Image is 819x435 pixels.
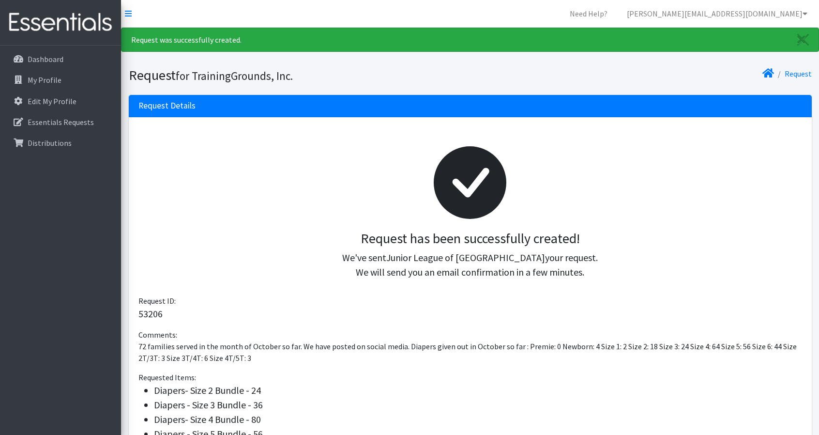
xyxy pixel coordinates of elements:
a: Essentials Requests [4,112,117,132]
p: Edit My Profile [28,96,76,106]
li: Diapers- Size 4 Bundle - 80 [154,412,802,427]
h3: Request has been successfully created! [146,231,794,247]
a: [PERSON_NAME][EMAIL_ADDRESS][DOMAIN_NAME] [619,4,815,23]
li: Diapers - Size 3 Bundle - 36 [154,398,802,412]
small: for TrainingGrounds, Inc. [176,69,293,83]
p: We've sent your request. We will send you an email confirmation in a few minutes. [146,250,794,280]
a: Edit My Profile [4,92,117,111]
p: Distributions [28,138,72,148]
div: Request was successfully created. [121,28,819,52]
span: Comments: [138,330,177,340]
a: Need Help? [562,4,615,23]
span: Requested Items: [138,373,196,382]
a: Request [785,69,812,78]
li: Diapers- Size 2 Bundle - 24 [154,383,802,398]
p: 72 families served in the month of October so far. We have posted on social media. Diapers given ... [138,341,802,364]
h3: Request Details [138,101,196,111]
a: Dashboard [4,49,117,69]
p: My Profile [28,75,61,85]
span: Request ID: [138,296,176,306]
h1: Request [129,67,467,84]
p: Essentials Requests [28,117,94,127]
img: HumanEssentials [4,6,117,39]
a: Distributions [4,133,117,153]
p: 53206 [138,307,802,321]
a: My Profile [4,70,117,90]
a: Close [788,28,819,51]
span: Junior League of [GEOGRAPHIC_DATA] [386,251,545,264]
p: Dashboard [28,54,63,64]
